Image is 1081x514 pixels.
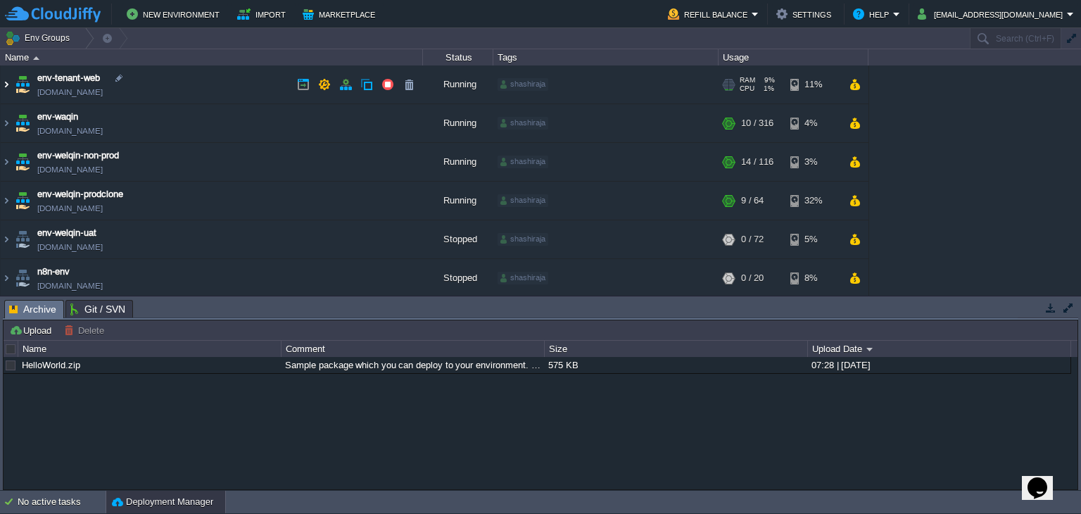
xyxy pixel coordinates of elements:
div: 0 / 72 [741,220,764,258]
div: Running [423,104,493,142]
img: AMDAwAAAACH5BAEAAAAALAAAAAABAAEAAAICRAEAOw== [1,182,12,220]
div: 3% [790,143,836,181]
div: shashiraja [498,78,548,91]
button: Help [853,6,893,23]
div: Running [423,65,493,104]
div: Stopped [423,220,493,258]
span: 9% [761,76,775,84]
div: 575 KB [545,357,807,373]
div: Tags [494,49,718,65]
div: Stopped [423,259,493,297]
button: Delete [64,324,108,337]
div: 5% [790,220,836,258]
img: CloudJiffy [5,6,101,23]
img: AMDAwAAAACH5BAEAAAAALAAAAAABAAEAAAICRAEAOw== [13,220,32,258]
a: env-tenant-web [37,71,100,85]
div: Sample package which you can deploy to your environment. Feel free to delete and upload a package... [282,357,543,373]
a: HelloWorld.zip [22,360,80,370]
div: 07:28 | [DATE] [808,357,1070,373]
div: 10 / 316 [741,104,773,142]
div: 11% [790,65,836,104]
button: Env Groups [5,28,75,48]
a: env-welqin-non-prod [37,149,119,163]
div: Upload Date [809,341,1070,357]
div: Usage [719,49,868,65]
img: AMDAwAAAACH5BAEAAAAALAAAAAABAAEAAAICRAEAOw== [13,182,32,220]
span: RAM [740,76,755,84]
a: n8n-env [37,265,70,279]
img: AMDAwAAAACH5BAEAAAAALAAAAAABAAEAAAICRAEAOw== [1,65,12,104]
div: 32% [790,182,836,220]
span: [DOMAIN_NAME] [37,201,103,215]
button: Settings [776,6,835,23]
div: 9 / 64 [741,182,764,220]
img: AMDAwAAAACH5BAEAAAAALAAAAAABAAEAAAICRAEAOw== [1,220,12,258]
button: Marketplace [303,6,379,23]
span: Archive [9,301,56,318]
img: AMDAwAAAACH5BAEAAAAALAAAAAABAAEAAAICRAEAOw== [13,259,32,297]
button: Deployment Manager [112,495,213,509]
span: 1% [760,84,774,93]
img: AMDAwAAAACH5BAEAAAAALAAAAAABAAEAAAICRAEAOw== [1,104,12,142]
div: Comment [282,341,544,357]
div: 0 / 20 [741,259,764,297]
a: [DOMAIN_NAME] [37,85,103,99]
span: CPU [740,84,754,93]
button: Upload [9,324,56,337]
span: Git / SVN [70,301,125,318]
a: env-waqin [37,110,78,124]
div: shashiraja [498,272,548,284]
img: AMDAwAAAACH5BAEAAAAALAAAAAABAAEAAAICRAEAOw== [1,143,12,181]
a: [DOMAIN_NAME] [37,240,103,254]
button: New Environment [127,6,224,23]
button: Refill Balance [668,6,752,23]
div: 8% [790,259,836,297]
a: [DOMAIN_NAME] [37,279,103,293]
div: Running [423,182,493,220]
a: [DOMAIN_NAME] [37,124,103,138]
div: Status [424,49,493,65]
div: Name [1,49,422,65]
img: AMDAwAAAACH5BAEAAAAALAAAAAABAAEAAAICRAEAOw== [13,65,32,104]
iframe: chat widget [1022,458,1067,500]
div: Running [423,143,493,181]
div: shashiraja [498,194,548,207]
div: 14 / 116 [741,143,773,181]
a: env-welqin-prodclone [37,187,123,201]
img: AMDAwAAAACH5BAEAAAAALAAAAAABAAEAAAICRAEAOw== [33,56,39,60]
div: Name [19,341,281,357]
div: 4% [790,104,836,142]
div: shashiraja [498,233,548,246]
img: AMDAwAAAACH5BAEAAAAALAAAAAABAAEAAAICRAEAOw== [1,259,12,297]
div: shashiraja [498,156,548,168]
button: [EMAIL_ADDRESS][DOMAIN_NAME] [918,6,1067,23]
button: Import [237,6,290,23]
a: [DOMAIN_NAME] [37,163,103,177]
div: Size [545,341,807,357]
div: No active tasks [18,491,106,513]
div: shashiraja [498,117,548,130]
img: AMDAwAAAACH5BAEAAAAALAAAAAABAAEAAAICRAEAOw== [13,143,32,181]
a: env-welqin-uat [37,226,96,240]
img: AMDAwAAAACH5BAEAAAAALAAAAAABAAEAAAICRAEAOw== [13,104,32,142]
